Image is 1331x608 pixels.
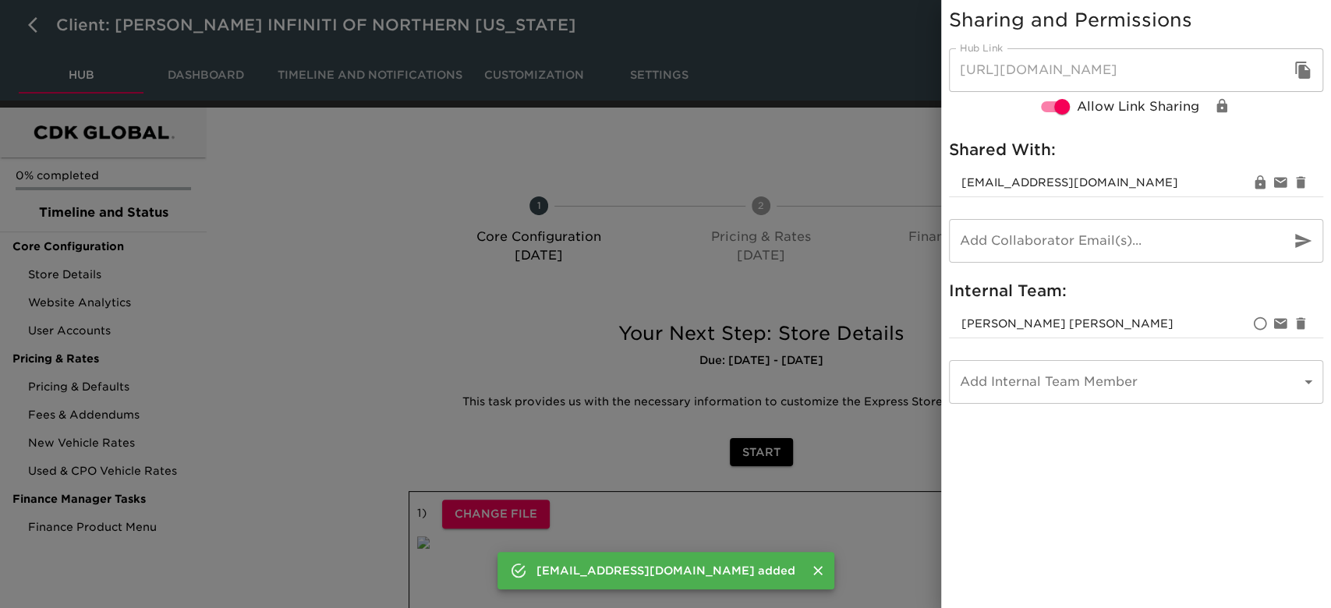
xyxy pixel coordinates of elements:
[961,317,1173,330] span: matthew.grajales@cdk.com
[949,137,1323,162] h6: Shared With:
[1290,313,1311,334] div: Remove matthew.grajales@cdk.com
[1270,172,1290,193] div: Resend invite email to cmithcell@kerryautomotive.com
[536,557,795,585] div: [EMAIL_ADDRESS][DOMAIN_NAME] added
[949,8,1323,33] h5: Sharing and Permissions
[949,278,1323,303] h6: Internal Team:
[808,560,828,581] button: Close
[1250,313,1270,334] div: Set as primay account owner
[1250,172,1270,193] div: Change View/Edit Permissions for cmithcell@kerryautomotive.com
[949,360,1323,404] div: ​
[1077,97,1199,116] span: Allow Link Sharing
[1270,313,1290,334] div: Disable notifications for matthew.grajales@cdk.com
[961,175,1250,190] span: [EMAIL_ADDRESS][DOMAIN_NAME]
[1290,172,1311,193] div: Remove cmithcell@kerryautomotive.com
